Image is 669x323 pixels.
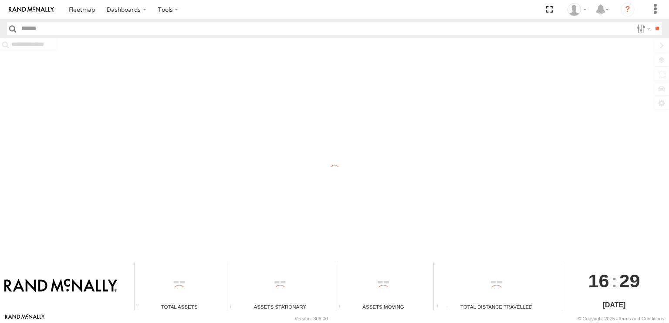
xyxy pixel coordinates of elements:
[578,316,664,321] div: © Copyright 2025 -
[562,262,666,299] div: :
[227,303,332,310] div: Assets Stationary
[621,3,635,17] i: ?
[618,316,664,321] a: Terms and Conditions
[434,303,559,310] div: Total Distance Travelled
[336,304,349,310] div: Total number of assets current in transit.
[227,304,240,310] div: Total number of assets current stationary.
[564,3,590,16] div: Valeo Dash
[4,279,117,293] img: Rand McNally
[562,300,666,310] div: [DATE]
[336,303,431,310] div: Assets Moving
[135,304,148,310] div: Total number of Enabled Assets
[135,303,224,310] div: Total Assets
[5,314,45,323] a: Visit our Website
[588,262,609,299] span: 16
[9,7,54,13] img: rand-logo.svg
[434,304,447,310] div: Total distance travelled by all assets within specified date range and applied filters
[295,316,328,321] div: Version: 306.00
[633,22,652,35] label: Search Filter Options
[619,262,640,299] span: 29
